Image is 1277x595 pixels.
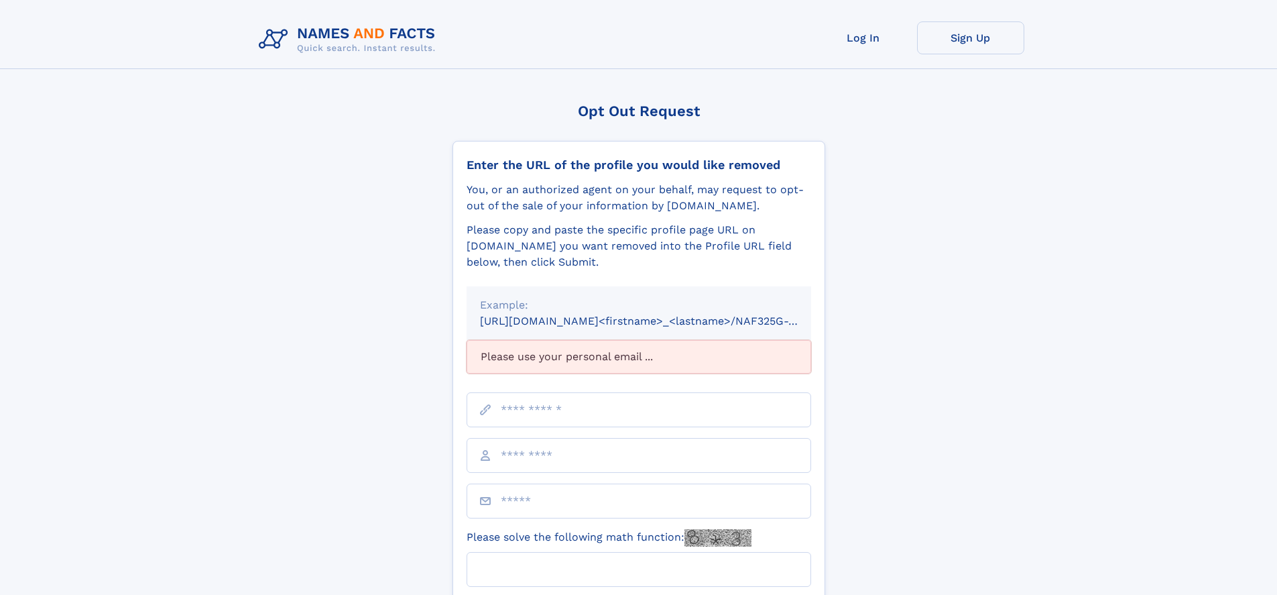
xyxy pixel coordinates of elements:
small: [URL][DOMAIN_NAME]<firstname>_<lastname>/NAF325G-xxxxxxxx [480,315,837,327]
div: Enter the URL of the profile you would like removed [467,158,811,172]
label: Please solve the following math function: [467,529,751,547]
img: Logo Names and Facts [253,21,446,58]
div: Example: [480,297,798,313]
div: Please use your personal email ... [467,340,811,374]
div: Opt Out Request [452,103,825,119]
a: Sign Up [917,21,1024,54]
div: You, or an authorized agent on your behalf, may request to opt-out of the sale of your informatio... [467,182,811,214]
a: Log In [810,21,917,54]
div: Please copy and paste the specific profile page URL on [DOMAIN_NAME] you want removed into the Pr... [467,222,811,270]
